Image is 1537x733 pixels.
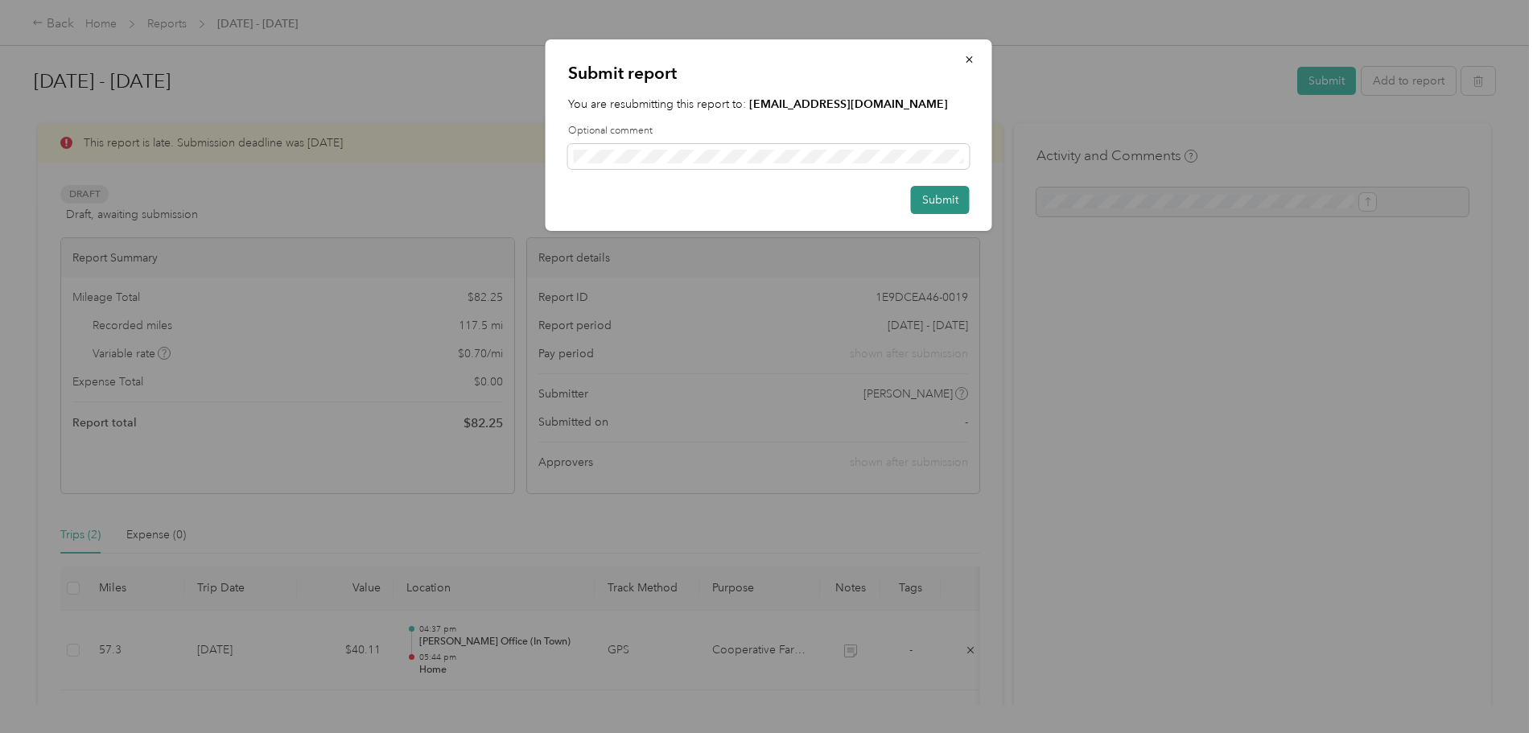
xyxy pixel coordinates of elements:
label: Optional comment [568,124,970,138]
strong: [EMAIL_ADDRESS][DOMAIN_NAME] [749,97,948,111]
p: You are resubmitting this report to: [568,96,970,113]
iframe: Everlance-gr Chat Button Frame [1447,643,1537,733]
button: Submit [911,186,970,214]
p: Submit report [568,62,970,84]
